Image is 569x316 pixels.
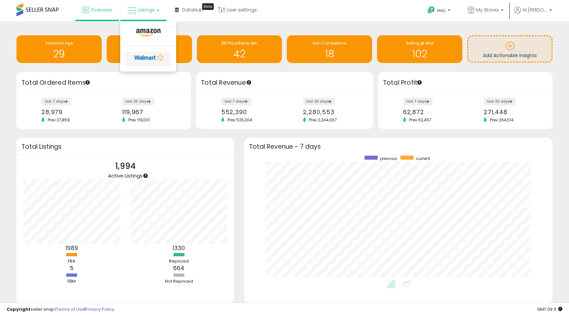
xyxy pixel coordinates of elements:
a: Add Actionable Insights [468,36,552,62]
div: Repriced [159,258,199,265]
a: Terms of Use [56,306,84,312]
h3: Total Ordered Items [21,78,186,87]
div: Tooltip anchor [202,3,214,10]
label: last 30 days [303,98,335,105]
span: 2025-08-14 09:11 GMT [537,306,562,312]
a: Non Competitive 18 [287,35,372,63]
h3: Total Revenue - 7 days [249,144,548,149]
span: Prev: 2,244,067 [306,117,340,123]
label: last 7 days [403,98,433,105]
label: last 7 days [221,98,251,105]
a: BB Price Below Min 42 [197,35,282,63]
span: Prev: 264,514 [487,117,517,123]
h1: 42 [200,48,279,59]
span: Overview [91,7,112,13]
span: My Stores [476,7,499,13]
span: DataHub [182,7,203,13]
a: Help [422,1,457,21]
span: previous [380,156,397,161]
b: 1989 [66,244,78,252]
div: seller snap | | [7,306,114,313]
div: Tooltip anchor [85,79,91,85]
p: 1,994 [108,160,143,173]
h1: 18 [290,48,369,59]
span: Prev: 119,001 [125,117,153,123]
span: Add Actionable Insights [483,52,537,59]
span: BB Price Below Min [221,40,257,46]
h3: Total Revenue [201,78,368,87]
label: last 7 days [41,98,71,105]
span: current [416,156,430,161]
span: Prev: 27,859 [44,117,73,123]
div: Tooltip anchor [417,79,422,85]
b: 664 [173,264,184,272]
div: 552,390 [221,109,280,115]
label: last 30 days [484,98,516,105]
div: 28,979 [41,109,99,115]
span: Hi [PERSON_NAME] [523,7,547,13]
span: Prev: 62,457 [406,117,435,123]
b: 1330 [173,244,185,252]
div: 2,280,553 [303,109,361,115]
strong: Copyright [7,306,31,312]
h1: 29 [20,48,98,59]
div: FBM [52,278,92,285]
div: Not Repriced [159,278,199,285]
a: Selling @ Max 102 [377,35,462,63]
h3: Total Profit [383,78,548,87]
div: FBA [52,258,92,265]
span: Help [437,8,446,13]
span: Listings [138,7,155,13]
div: 119,967 [122,109,179,115]
span: Non Competitive [313,40,346,46]
div: Tooltip anchor [246,79,252,85]
b: 5 [70,264,73,272]
div: 271,448 [484,109,541,115]
h1: 7181 [110,48,189,59]
h3: Total Listings [21,144,229,149]
div: 62,872 [403,109,460,115]
a: Inventory Age 29 [16,35,102,63]
span: Inventory Age [45,40,73,46]
a: Hi [PERSON_NAME] [514,7,552,21]
span: Active Listings [108,172,143,179]
span: Selling @ Max [406,40,434,46]
i: Get Help [427,6,435,14]
a: Needs to Reprice 7181 [107,35,192,63]
span: Prev: 525,304 [224,117,256,123]
div: Tooltip anchor [143,173,149,179]
a: Privacy Policy [85,306,114,312]
label: last 30 days [122,98,154,105]
h1: 102 [380,48,459,59]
